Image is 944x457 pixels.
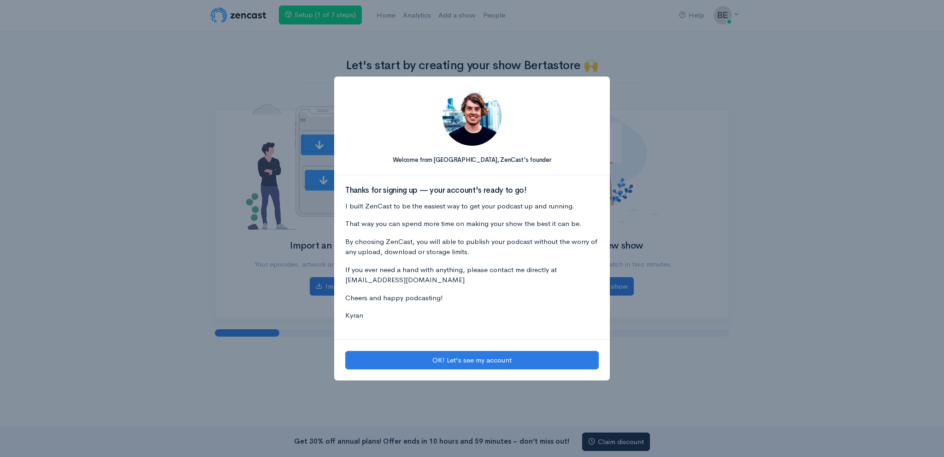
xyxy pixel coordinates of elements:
[345,219,599,229] p: That way you can spend more time on making your show the best it can be.
[345,265,599,285] p: If you ever need a hand with anything, please contact me directly at [EMAIL_ADDRESS][DOMAIN_NAME]
[345,201,599,212] p: I built ZenCast to be the easiest way to get your podcast up and running.
[345,351,599,370] button: OK! Let's see my account
[345,293,599,303] p: Cheers and happy podcasting!
[345,186,599,195] h3: Thanks for signing up — your account's ready to go!
[345,310,599,321] p: Kyran
[345,157,599,163] h5: Welcome from [GEOGRAPHIC_DATA], ZenCast's founder
[345,237,599,257] p: By choosing ZenCast, you will able to publish your podcast without the worry of any upload, downl...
